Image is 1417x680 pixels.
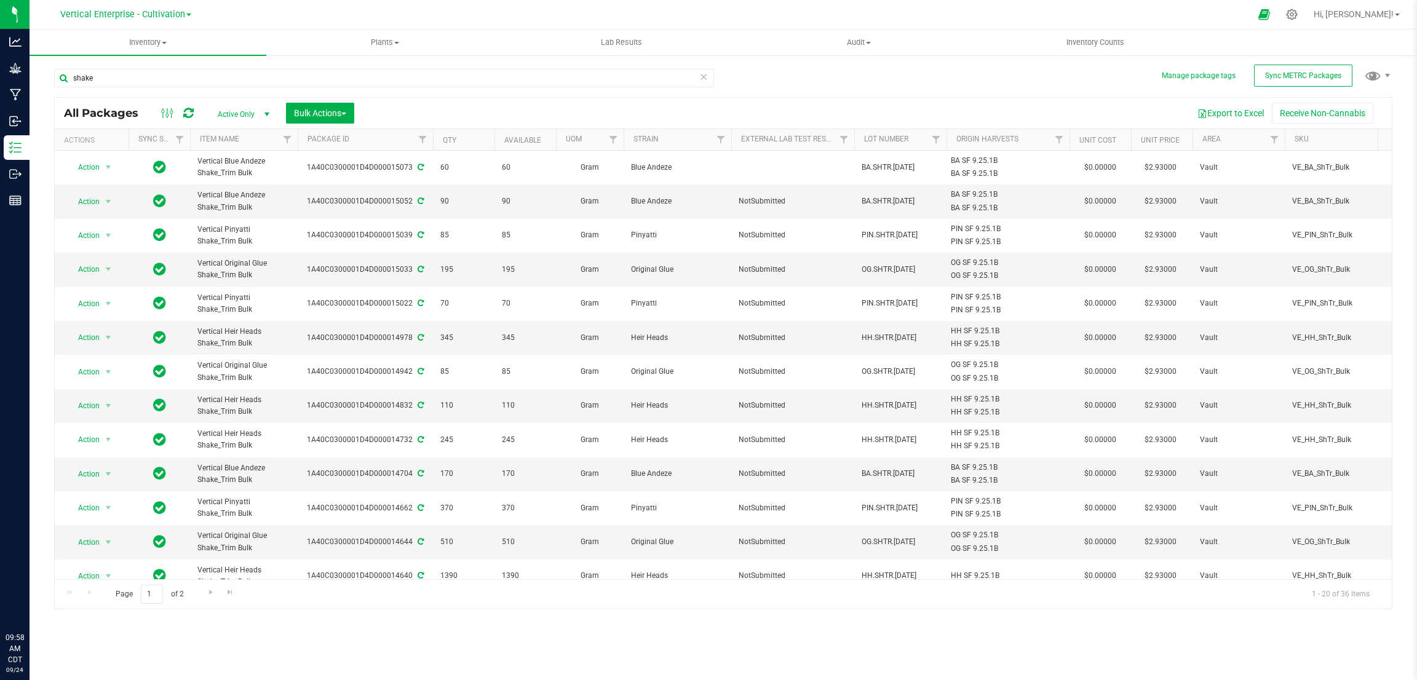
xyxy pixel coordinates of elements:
[296,502,435,514] div: 1A40C0300001D4D000014662
[1200,264,1277,275] span: Vault
[440,229,487,241] span: 85
[862,264,939,275] span: OG.SHTR.[DATE]
[951,304,1066,316] div: Value 2: PIN SF 9.25.1B
[67,465,100,483] span: Action
[416,299,424,307] span: Sync from Compliance System
[864,135,908,143] a: Lot Number
[1292,400,1385,411] span: VE_HH_ShTr_Bulk
[739,229,847,241] span: NotSubmitted
[9,168,22,180] inline-svg: Outbound
[416,504,424,512] span: Sync from Compliance System
[631,536,724,548] span: Original Glue
[36,580,51,595] iframe: Resource center unread badge
[631,570,724,582] span: Heir Heads
[101,227,116,244] span: select
[296,332,435,344] div: 1A40C0300001D4D000014978
[138,135,186,143] a: Sync Status
[631,434,724,446] span: Heir Heads
[741,135,838,143] a: External Lab Test Result
[926,129,947,150] a: Filter
[1200,502,1277,514] span: Vault
[502,434,549,446] span: 245
[67,397,100,414] span: Action
[862,400,939,411] span: HH.SHTR.[DATE]
[951,373,1066,384] div: Value 2: OG SF 9.25.1B
[9,89,22,101] inline-svg: Manufacturing
[153,397,166,414] span: In Sync
[631,332,724,344] span: Heir Heads
[1292,434,1385,446] span: VE_HH_ShTr_Bulk
[416,537,424,546] span: Sync from Compliance System
[202,585,220,601] a: Go to the next page
[153,295,166,312] span: In Sync
[67,261,100,278] span: Action
[1292,536,1385,548] span: VE_OG_ShTr_Bulk
[6,665,24,674] p: 09/24
[563,502,616,514] span: Gram
[584,37,659,48] span: Lab Results
[416,163,424,172] span: Sync from Compliance System
[502,502,549,514] span: 370
[631,298,724,309] span: Pinyatti
[563,298,616,309] span: Gram
[67,534,100,551] span: Action
[416,401,424,409] span: Sync from Compliance System
[105,585,194,604] span: Page of 2
[54,69,714,87] input: Search Package ID, Item Name, SKU, Lot or Part Number...
[101,329,116,346] span: select
[1070,287,1131,321] td: $0.00000
[1070,184,1131,218] td: $0.00000
[1202,135,1221,143] a: Area
[1264,129,1285,150] a: Filter
[153,159,166,176] span: In Sync
[1138,533,1183,551] span: $2.93000
[739,366,847,378] span: NotSubmitted
[296,536,435,548] div: 1A40C0300001D4D000014644
[197,189,290,213] span: Vertical Blue Andeze Shake_Trim Bulk
[1070,423,1131,457] td: $0.00000
[9,115,22,127] inline-svg: Inbound
[1070,457,1131,491] td: $0.00000
[1138,159,1183,176] span: $2.93000
[1314,9,1394,19] span: Hi, [PERSON_NAME]!
[197,394,290,417] span: Vertical Heir Heads Shake_Trim Bulk
[197,224,290,247] span: Vertical Pinyatti Shake_Trim Bulk
[631,468,724,480] span: Blue Andeze
[1070,389,1131,423] td: $0.00000
[502,162,549,173] span: 60
[951,325,1066,337] div: Value 1: HH SF 9.25.1B
[563,162,616,173] span: Gram
[416,367,424,376] span: Sync from Compliance System
[631,264,724,275] span: Original Glue
[440,468,487,480] span: 170
[296,468,435,480] div: 1A40C0300001D4D000014704
[1189,103,1272,124] button: Export to Excel
[67,227,100,244] span: Action
[197,292,290,315] span: Vertical Pinyatti Shake_Trim Bulk
[153,431,166,448] span: In Sync
[153,465,166,482] span: In Sync
[440,264,487,275] span: 195
[67,363,100,381] span: Action
[197,496,290,520] span: Vertical Pinyatti Shake_Trim Bulk
[566,135,582,143] a: UOM
[1070,355,1131,389] td: $0.00000
[267,37,502,48] span: Plants
[1200,229,1277,241] span: Vault
[440,332,487,344] span: 345
[9,194,22,207] inline-svg: Reports
[739,298,847,309] span: NotSubmitted
[197,326,290,349] span: Vertical Heir Heads Shake_Trim Bulk
[197,156,290,179] span: Vertical Blue Andeze Shake_Trim Bulk
[502,536,549,548] span: 510
[1265,71,1341,80] span: Sync METRC Packages
[1070,559,1131,593] td: $0.00000
[101,465,116,483] span: select
[862,229,939,241] span: PIN.SHTR.[DATE]
[153,567,166,584] span: In Sync
[440,196,487,207] span: 90
[862,162,939,173] span: BA.SHTR.[DATE]
[440,400,487,411] span: 110
[951,168,1066,180] div: Value 2: BA SF 9.25.1B
[631,229,724,241] span: Pinyatti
